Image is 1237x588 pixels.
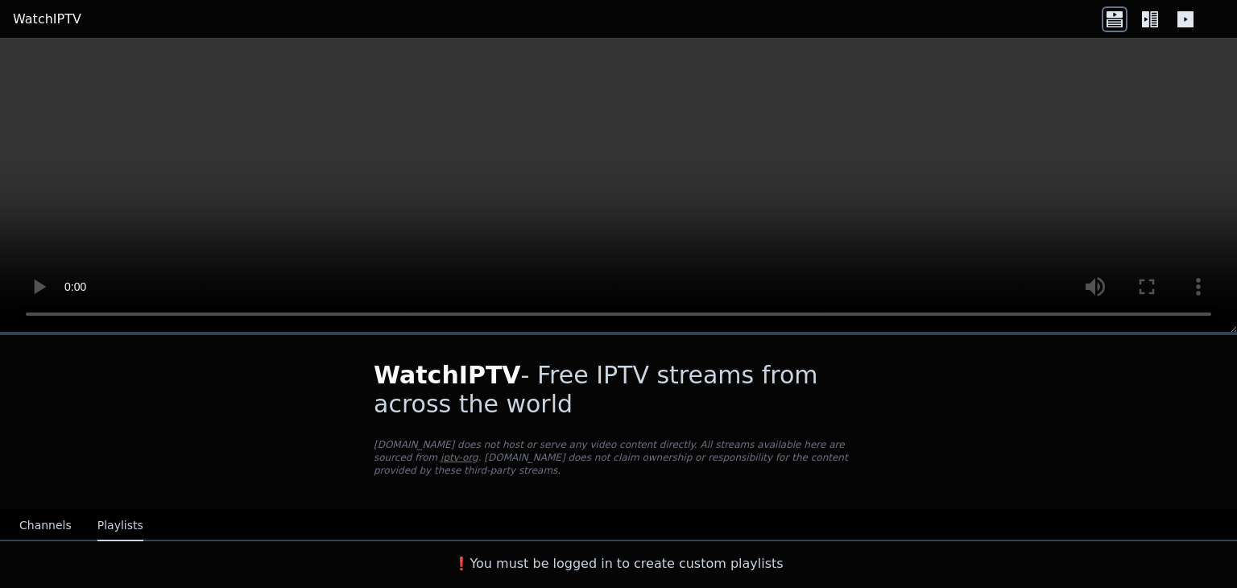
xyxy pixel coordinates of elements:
h1: - Free IPTV streams from across the world [374,361,863,419]
button: Playlists [97,511,143,541]
h3: ❗️You must be logged in to create custom playlists [348,554,889,574]
span: WatchIPTV [374,361,521,389]
a: WatchIPTV [13,10,81,29]
p: [DOMAIN_NAME] does not host or serve any video content directly. All streams available here are s... [374,438,863,477]
a: iptv-org [441,452,478,463]
button: Channels [19,511,72,541]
